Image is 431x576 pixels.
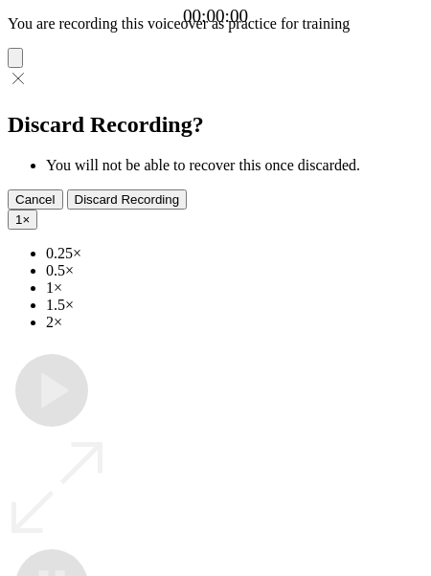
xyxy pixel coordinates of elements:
li: 1.5× [46,297,423,314]
li: 1× [46,279,423,297]
a: 00:00:00 [183,6,248,27]
li: You will not be able to recover this once discarded. [46,157,423,174]
h2: Discard Recording? [8,112,423,138]
li: 0.5× [46,262,423,279]
button: Discard Recording [67,189,188,210]
li: 0.25× [46,245,423,262]
li: 2× [46,314,423,331]
span: 1 [15,212,22,227]
p: You are recording this voiceover as practice for training [8,15,423,33]
button: 1× [8,210,37,230]
button: Cancel [8,189,63,210]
